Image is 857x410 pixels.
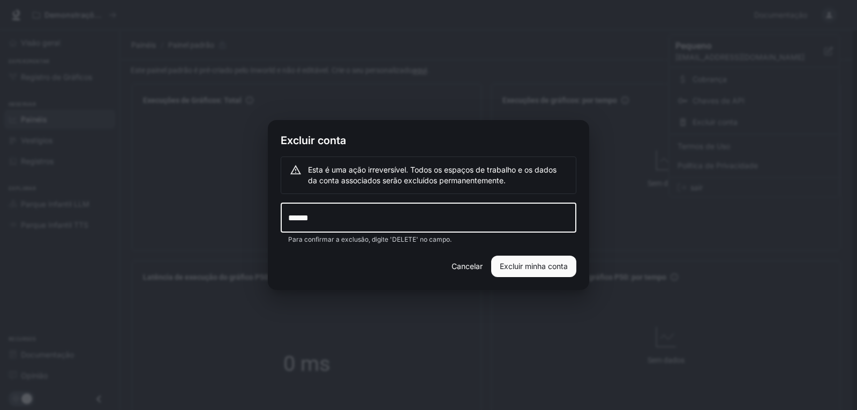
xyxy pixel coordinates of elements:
font: Excluir conta [281,134,346,147]
font: Para confirmar a exclusão, digite 'DELETE' no campo. [288,235,452,243]
font: Excluir minha conta [500,262,568,271]
button: Cancelar [447,256,487,277]
button: Excluir minha conta [491,256,576,277]
font: Cancelar [452,262,483,271]
font: Esta é uma ação irreversível. Todos os espaços de trabalho e os dados da conta associados serão e... [308,165,557,185]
